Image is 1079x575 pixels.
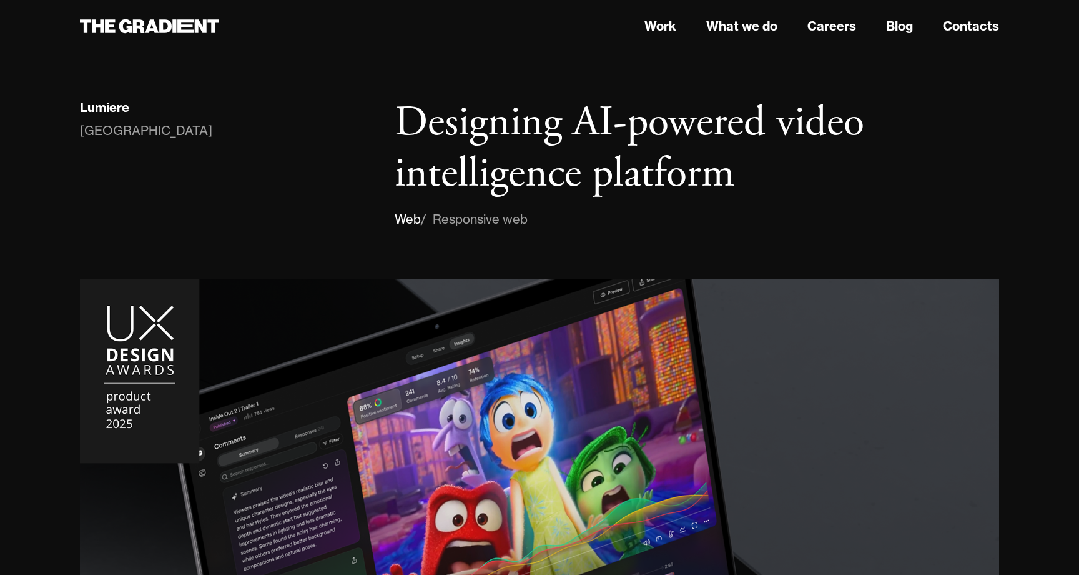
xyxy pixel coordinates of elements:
[80,99,129,116] div: Lumiere
[80,121,212,141] div: [GEOGRAPHIC_DATA]
[395,209,421,229] div: Web
[421,209,528,229] div: / Responsive web
[943,17,999,36] a: Contacts
[395,97,999,199] h1: Designing AI-powered video intelligence platform
[706,17,777,36] a: What we do
[886,17,913,36] a: Blog
[807,17,856,36] a: Careers
[644,17,676,36] a: Work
